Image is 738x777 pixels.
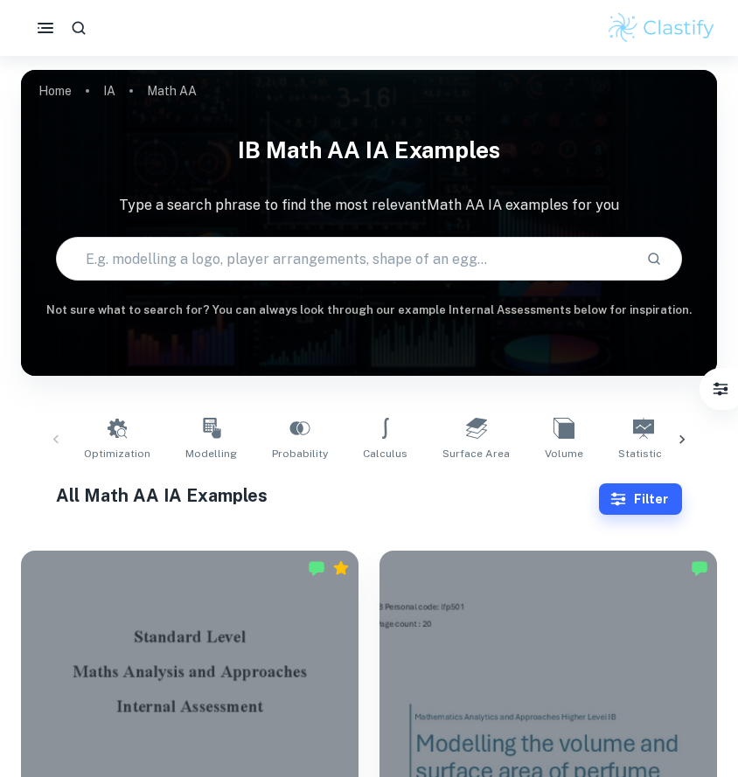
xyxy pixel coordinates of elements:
span: Probability [272,446,328,461]
img: Marked [308,559,325,577]
span: Modelling [185,446,237,461]
span: Statistics [618,446,668,461]
a: Home [38,79,72,103]
h1: IB Math AA IA examples [21,126,717,174]
h1: All Math AA IA Examples [56,482,599,509]
h6: Not sure what to search for? You can always look through our example Internal Assessments below f... [21,302,717,319]
a: IA [103,79,115,103]
button: Filter [599,483,682,515]
input: E.g. modelling a logo, player arrangements, shape of an egg... [57,234,632,283]
span: Surface Area [442,446,510,461]
button: Search [639,244,669,274]
img: Clastify logo [606,10,717,45]
p: Type a search phrase to find the most relevant Math AA IA examples for you [21,195,717,216]
div: Premium [332,559,350,577]
p: Math AA [147,81,197,101]
span: Calculus [363,446,407,461]
img: Marked [691,559,708,577]
span: Volume [545,446,583,461]
span: Optimization [84,446,150,461]
button: Filter [703,371,738,406]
